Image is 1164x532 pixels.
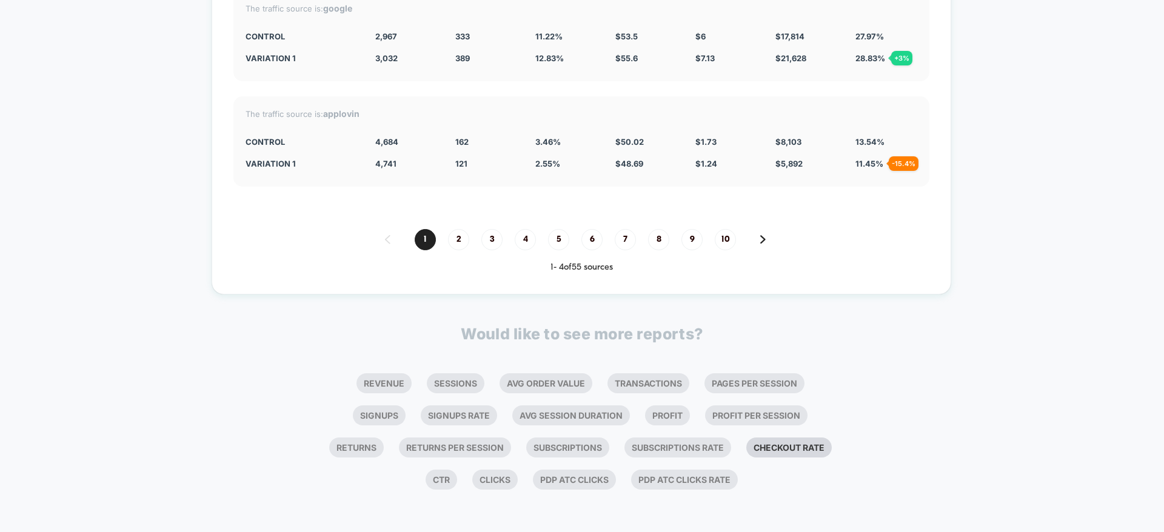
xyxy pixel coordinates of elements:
p: Would like to see more reports? [461,325,703,343]
span: 2 [448,229,469,250]
span: 3 [481,229,503,250]
li: Ctr [426,470,457,490]
span: 2.55 % [535,159,560,168]
span: $ 48.69 [615,159,643,168]
span: 28.83 % [855,53,885,63]
span: 121 [455,159,467,168]
span: 8 [648,229,669,250]
span: $ 1.24 [695,159,717,168]
li: Signups Rate [421,405,497,425]
span: 13.54 % [855,137,885,147]
li: Signups [353,405,406,425]
li: Clicks [472,470,518,490]
li: Revenue [356,373,412,393]
span: 3,032 [375,53,398,63]
span: 9 [681,229,703,250]
li: Checkout Rate [746,437,832,457]
div: CONTROL [246,137,357,147]
li: Transactions [607,373,689,393]
span: 6 [581,229,603,250]
span: $ 17,814 [775,32,804,41]
li: Sessions [427,373,484,393]
li: Pages Per Session [704,373,804,393]
li: Profit [645,405,690,425]
span: 11.22 % [535,32,563,41]
div: The traffic source is: [246,3,917,13]
li: Subscriptions [526,437,609,457]
li: Pdp Atc Clicks [533,470,616,490]
span: $ 8,103 [775,137,801,147]
span: $ 5,892 [775,159,803,168]
li: Avg Order Value [500,373,592,393]
div: CONTROL [246,32,357,41]
div: 1 - 4 of 55 sources [233,262,929,273]
li: Avg Session Duration [512,405,630,425]
span: 7 [615,229,636,250]
span: 12.83 % [535,53,564,63]
span: $ 6 [695,32,706,41]
span: 162 [455,137,469,147]
span: 11.45 % [855,159,883,168]
div: Variation 1 [246,53,357,63]
span: 4,741 [375,159,396,168]
div: - 15.4 % [889,156,918,171]
li: Returns Per Session [399,437,511,457]
div: Variation 1 [246,159,357,168]
li: Profit Per Session [705,405,808,425]
strong: google [323,3,352,13]
span: 4 [515,229,536,250]
strong: applovin [323,108,360,119]
span: 2,967 [375,32,397,41]
span: 1 [415,229,436,250]
span: 5 [548,229,569,250]
span: 333 [455,32,470,41]
span: 27.97 % [855,32,884,41]
span: 10 [715,229,736,250]
span: $ 21,628 [775,53,806,63]
li: Pdp Atc Clicks Rate [631,470,738,490]
li: Returns [329,437,384,457]
div: The traffic source is: [246,108,917,119]
span: $ 55.6 [615,53,638,63]
span: $ 1.73 [695,137,717,147]
span: 3.46 % [535,137,561,147]
div: + 3 % [891,51,912,65]
li: Subscriptions Rate [624,437,731,457]
span: $ 53.5 [615,32,638,41]
span: 4,684 [375,137,398,147]
span: $ 50.02 [615,137,644,147]
span: $ 7.13 [695,53,715,63]
img: pagination forward [760,235,766,244]
span: 389 [455,53,470,63]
